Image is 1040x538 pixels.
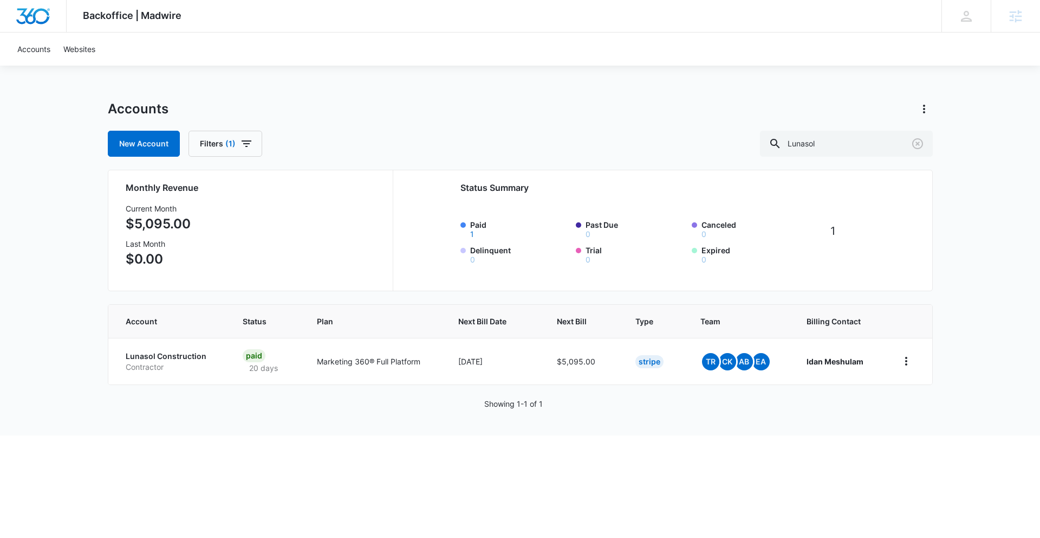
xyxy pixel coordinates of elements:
[108,131,180,157] a: New Account
[702,353,719,370] span: TR
[126,351,217,372] a: Lunasol ConstructionContractor
[225,140,236,148] span: (1)
[317,316,433,327] span: Plan
[317,356,433,367] p: Marketing 360® Full Platform
[470,230,474,238] button: Paid
[126,203,191,214] h3: Current Month
[557,316,594,327] span: Next Bill
[909,135,926,152] button: Clear
[752,353,770,370] span: EA
[108,101,168,117] h1: Accounts
[701,245,801,264] label: Expired
[126,181,380,194] h2: Monthly Revenue
[460,181,861,194] h2: Status Summary
[807,316,872,327] span: Billing Contact
[126,316,201,327] span: Account
[736,353,753,370] span: AB
[484,398,543,409] p: Showing 1-1 of 1
[915,100,933,118] button: Actions
[57,33,102,66] a: Websites
[126,238,191,249] h3: Last Month
[126,351,217,362] p: Lunasol Construction
[898,353,915,370] button: home
[243,316,275,327] span: Status
[807,357,863,366] strong: Idan Meshulam
[126,214,191,234] p: $5,095.00
[760,131,933,157] input: Search
[544,338,622,385] td: $5,095.00
[586,245,685,264] label: Trial
[830,224,835,238] tspan: 1
[635,355,664,368] div: Stripe
[458,316,515,327] span: Next Bill Date
[126,249,191,269] p: $0.00
[11,33,57,66] a: Accounts
[701,219,801,238] label: Canceled
[470,245,570,264] label: Delinquent
[470,219,570,238] label: Paid
[586,219,685,238] label: Past Due
[445,338,544,385] td: [DATE]
[188,131,262,157] button: Filters(1)
[700,316,765,327] span: Team
[635,316,659,327] span: Type
[719,353,736,370] span: CK
[243,349,265,362] div: Paid
[126,362,217,373] p: Contractor
[243,362,284,374] p: 20 days
[83,10,181,21] span: Backoffice | Madwire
